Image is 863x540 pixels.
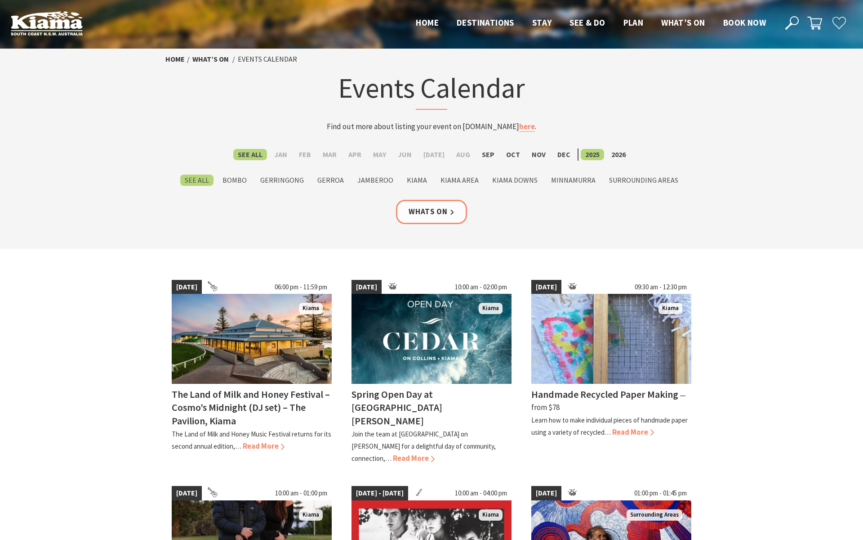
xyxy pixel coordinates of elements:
span: Read More [243,441,285,451]
span: [DATE] [531,486,561,500]
p: Find out more about listing your event on [DOMAIN_NAME] . [255,121,608,133]
h4: Spring Open Day at [GEOGRAPHIC_DATA][PERSON_NAME] [351,388,442,427]
span: Kiama [479,509,503,521]
span: Read More [393,453,435,463]
h4: The Land of Milk and Honey Festival – Cosmo’s Midnight (DJ set) – The Pavilion, Kiama [172,388,330,427]
span: Kiama [658,303,682,314]
a: Home [165,54,185,64]
label: Feb [294,149,316,160]
label: Surrounding Areas [605,175,683,186]
span: 06:00 pm - 11:59 pm [270,280,332,294]
label: May [369,149,391,160]
label: Dec [553,149,575,160]
a: Whats On [396,200,467,224]
a: [DATE] 06:00 pm - 11:59 pm Land of Milk an Honey Festival Kiama The Land of Milk and Honey Festiv... [172,280,332,465]
span: What’s On [661,17,705,28]
span: [DATE] [531,280,561,294]
span: Kiama [299,303,323,314]
span: 10:00 am - 01:00 pm [271,486,332,500]
label: Jan [270,149,292,160]
span: [DATE] - [DATE] [351,486,408,500]
label: Kiama Downs [488,175,542,186]
span: 09:30 am - 12:30 pm [630,280,691,294]
label: Kiama Area [436,175,483,186]
h1: Events Calendar [255,70,608,110]
span: [DATE] [351,280,382,294]
label: Mar [318,149,341,160]
p: The Land of Milk and Honey Music Festival returns for its second annual edition,… [172,430,331,450]
span: Home [416,17,439,28]
label: Jun [393,149,416,160]
li: Events Calendar [238,54,297,65]
label: Sep [477,149,499,160]
span: Book now [723,17,766,28]
h4: Handmade Recycled Paper Making [531,388,678,400]
label: Oct [502,149,525,160]
span: Kiama [299,509,323,521]
label: Nov [527,149,550,160]
a: [DATE] 09:30 am - 12:30 pm Handmade Paper Kiama Handmade Recycled Paper Making ⁠— from $78 Learn ... [531,280,691,465]
p: Learn how to make individual pieces of handmade paper using a variety of recycled… [531,416,688,436]
a: [DATE] 10:00 am - 02:00 pm Kiama Spring Open Day at [GEOGRAPHIC_DATA][PERSON_NAME] Join the team ... [351,280,512,465]
label: Kiama [402,175,431,186]
label: See All [233,149,267,160]
span: See & Do [569,17,605,28]
a: What’s On [192,54,229,64]
img: Handmade Paper [531,294,691,384]
a: here [519,121,535,132]
label: 2026 [607,149,630,160]
img: Kiama Logo [11,11,83,36]
label: Jamberoo [353,175,398,186]
label: Gerroa [313,175,348,186]
img: Land of Milk an Honey Festival [172,294,332,384]
label: Aug [452,149,475,160]
span: [DATE] [172,486,202,500]
p: Join the team at [GEOGRAPHIC_DATA] on [PERSON_NAME] for a delightful day of community, connection,… [351,430,496,463]
span: Kiama [479,303,503,314]
label: 2025 [581,149,604,160]
span: Read More [612,427,654,437]
label: [DATE] [419,149,449,160]
span: 01:00 pm - 01:45 pm [630,486,691,500]
label: Gerringong [256,175,308,186]
span: Plan [623,17,644,28]
span: Destinations [457,17,514,28]
label: Bombo [218,175,251,186]
label: See All [180,175,214,186]
label: Minnamurra [547,175,600,186]
nav: Main Menu [407,16,775,31]
span: Stay [532,17,552,28]
span: [DATE] [172,280,202,294]
span: 10:00 am - 04:00 pm [450,486,512,500]
label: Apr [344,149,366,160]
span: 10:00 am - 02:00 pm [450,280,512,294]
span: Surrounding Areas [627,509,682,521]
